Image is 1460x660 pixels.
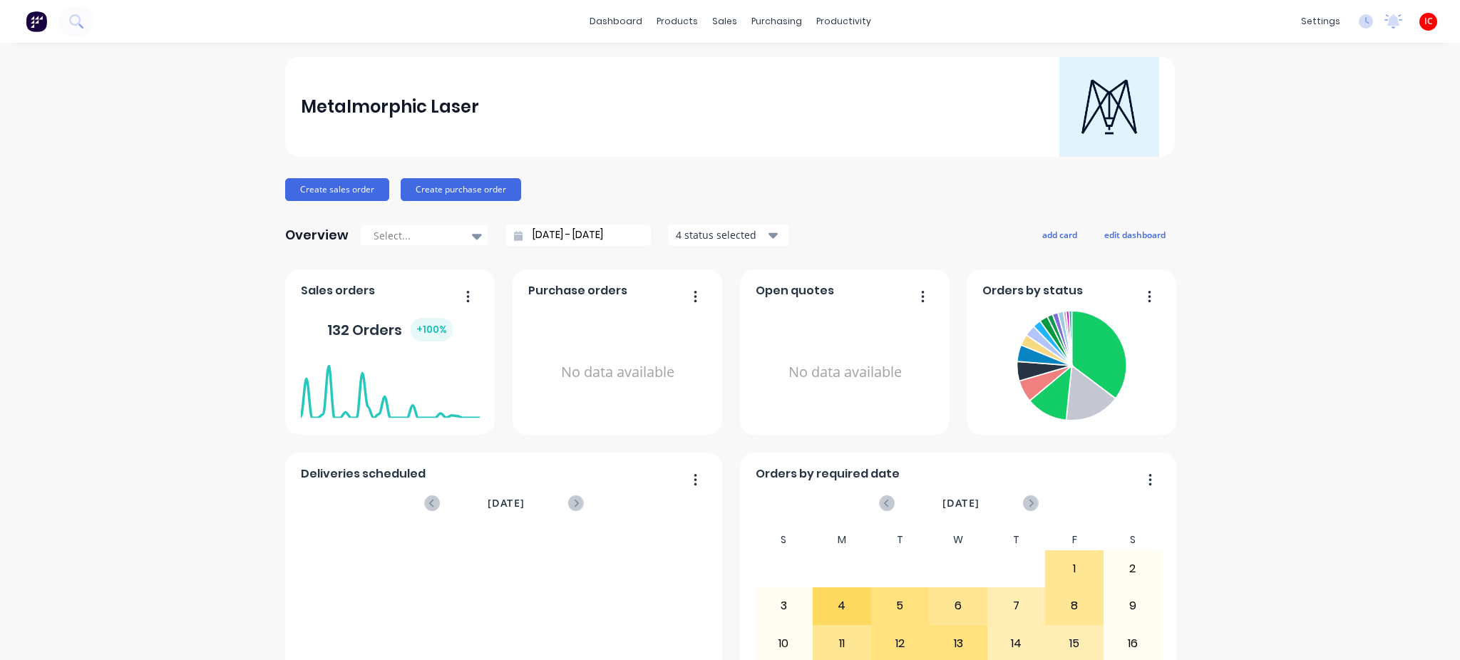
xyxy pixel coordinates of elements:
div: productivity [809,11,878,32]
span: Sales orders [301,282,375,299]
div: 8 [1046,588,1103,624]
div: S [1104,530,1162,550]
div: products [649,11,705,32]
div: 3 [756,588,813,624]
span: Orders by status [982,282,1083,299]
button: edit dashboard [1095,225,1175,244]
span: Deliveries scheduled [301,465,426,483]
div: 4 status selected [676,227,766,242]
a: dashboard [582,11,649,32]
div: sales [705,11,744,32]
div: No data available [756,305,935,440]
div: 5 [872,588,929,624]
div: 6 [930,588,987,624]
span: [DATE] [942,495,980,511]
span: [DATE] [488,495,525,511]
div: 7 [988,588,1045,624]
div: M [813,530,871,550]
button: Create sales order [285,178,389,201]
div: 2 [1104,551,1161,587]
span: IC [1424,15,1433,28]
div: T [987,530,1046,550]
img: Metalmorphic Laser [1059,57,1159,157]
div: Metalmorphic Laser [301,93,479,121]
span: Orders by required date [756,465,900,483]
span: Purchase orders [528,282,627,299]
div: 132 Orders [327,318,453,341]
div: T [871,530,930,550]
div: F [1045,530,1104,550]
div: W [929,530,987,550]
div: Overview [285,221,349,249]
img: Factory [26,11,47,32]
div: S [755,530,813,550]
div: 1 [1046,551,1103,587]
div: 4 [813,588,870,624]
button: Create purchase order [401,178,521,201]
button: add card [1033,225,1086,244]
div: 9 [1104,588,1161,624]
button: 4 status selected [668,225,789,246]
div: settings [1294,11,1347,32]
div: No data available [528,305,707,440]
span: Open quotes [756,282,834,299]
div: purchasing [744,11,809,32]
div: + 100 % [411,318,453,341]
